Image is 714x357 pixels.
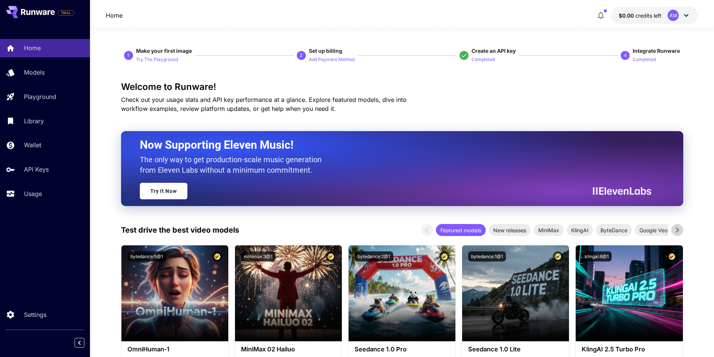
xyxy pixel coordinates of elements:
p: The only way to get production-scale music generation from Eleven Labs without a minimum commitment. [140,154,327,175]
p: 4 [624,52,627,59]
h3: Seedance 1.0 Pro [355,346,449,353]
span: New releases [489,226,531,234]
p: Playground [24,92,56,101]
button: minimax:3@1 [241,251,275,261]
img: alt [235,245,342,341]
a: Home [106,11,123,20]
button: Certified Model – Vetted for best performance and includes a commercial license. [667,251,677,261]
img: alt [576,245,683,341]
span: MiniMax [534,226,564,234]
button: bytedance:2@1 [355,251,393,261]
button: Try The Playground [136,55,178,64]
span: ByteDance [596,226,632,234]
p: API Keys [24,165,49,174]
div: $0.00 [619,12,662,19]
div: AM [668,10,679,21]
h3: OmniHuman‑1 [127,346,222,353]
span: $0.00 [619,12,635,19]
p: Models [24,68,45,77]
nav: breadcrumb [106,11,123,20]
button: Certified Model – Vetted for best performance and includes a commercial license. [553,251,563,261]
button: Collapse sidebar [75,338,84,348]
span: Integrate Runware [633,48,680,54]
button: klingai:6@1 [582,251,612,261]
p: Library [24,117,44,125]
span: Make your first image [136,48,192,54]
div: KlingAI [567,224,593,236]
span: TRIAL [58,10,74,16]
p: Home [24,43,41,52]
h3: Welcome to Runware! [121,82,683,92]
span: Set up billing [309,48,342,54]
span: credits left [635,12,662,19]
button: Certified Model – Vetted for best performance and includes a commercial license. [439,251,449,261]
p: Usage [24,189,42,198]
button: $0.00AM [611,7,698,24]
img: alt [462,245,569,341]
p: Completed [472,56,495,63]
button: bytedance:5@1 [127,251,166,261]
p: 1 [127,52,130,59]
img: alt [349,245,455,341]
h2: Now Supporting Eleven Music! [140,138,646,152]
div: Collapse sidebar [80,336,90,350]
button: Add Payment Method [309,55,355,64]
p: Add Payment Method [309,56,355,63]
h3: MiniMax 02 Hailuo [241,346,336,353]
span: Featured models [436,226,486,234]
span: Google Veo [635,226,672,234]
p: Try The Playground [136,56,178,63]
div: New releases [489,224,531,236]
div: Google Veo [635,224,672,236]
button: Certified Model – Vetted for best performance and includes a commercial license. [212,251,222,261]
button: Completed [472,55,495,64]
button: Completed [633,55,656,64]
span: Create an API key [472,48,516,54]
p: 2 [300,52,302,59]
p: Completed [633,56,656,63]
p: Test drive the best video models [121,224,239,236]
div: Featured models [436,224,486,236]
button: bytedance:1@1 [468,251,506,261]
h3: KlingAI 2.5 Turbo Pro [582,346,677,353]
p: Settings [24,310,46,319]
h3: Seedance 1.0 Lite [468,346,563,353]
p: Wallet [24,140,41,149]
a: Try It Now [140,183,187,199]
span: Add your payment card to enable full platform functionality. [58,8,74,17]
span: KlingAI [567,226,593,234]
span: Check out your usage stats and API key performance at a glance. Explore featured models, dive int... [121,96,407,112]
button: Certified Model – Vetted for best performance and includes a commercial license. [326,251,336,261]
div: ByteDance [596,224,632,236]
img: alt [121,245,228,341]
div: MiniMax [534,224,564,236]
